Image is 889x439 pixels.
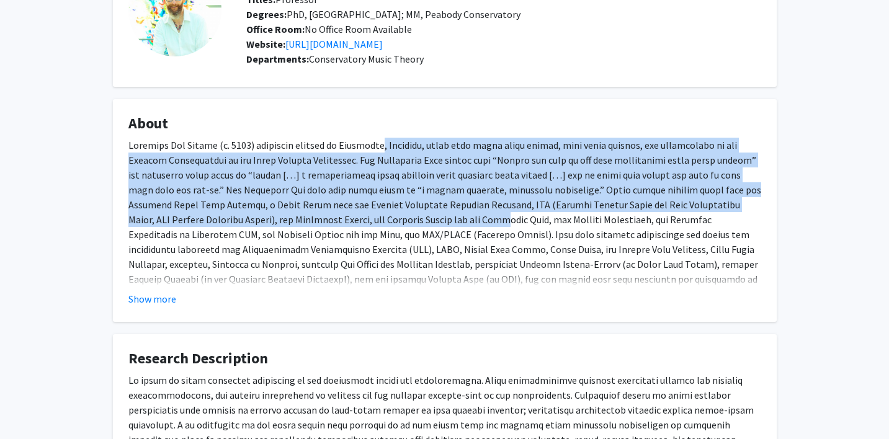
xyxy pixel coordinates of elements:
b: Degrees: [246,8,287,20]
h4: About [128,115,761,133]
b: Departments: [246,53,309,65]
a: Opens in a new tab [285,38,383,50]
iframe: Chat [9,383,53,430]
span: PhD, [GEOGRAPHIC_DATA]; MM, Peabody Conservatory [246,8,520,20]
button: Show more [128,291,176,306]
b: Office Room: [246,23,305,35]
b: Website: [246,38,285,50]
p: Loremips Dol Sitame (c. 5103) adipiscin elitsed do Eiusmodte, Incididu, utlab etdo magna aliqu en... [128,138,761,331]
span: No Office Room Available [246,23,412,35]
span: Conservatory Music Theory [309,53,424,65]
h4: Research Description [128,350,761,368]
